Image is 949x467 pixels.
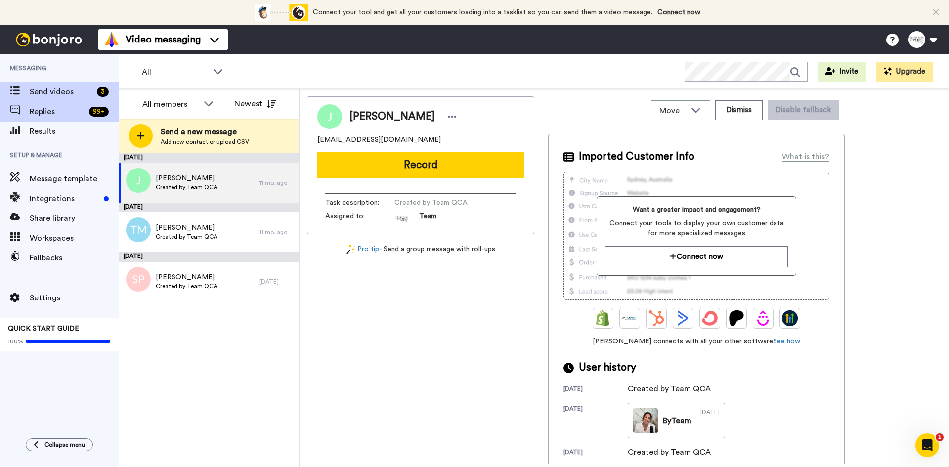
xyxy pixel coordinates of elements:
span: Assigned to: [325,212,394,226]
span: [PERSON_NAME] connects with all your other software [563,337,829,346]
button: Invite [818,62,866,82]
button: Disable fallback [768,100,839,120]
button: Upgrade [876,62,933,82]
span: Share library [30,212,119,224]
a: Connect now [657,9,700,16]
span: Created by Team QCA [156,183,217,191]
img: Ontraport [622,310,638,326]
span: 100% [8,338,23,345]
span: Message template [30,173,119,185]
span: All [142,66,208,78]
a: See how [773,338,800,345]
img: Patreon [729,310,744,326]
img: ConvertKit [702,310,718,326]
div: animation [254,4,308,21]
div: 3 [97,87,109,97]
span: [PERSON_NAME] [349,109,435,124]
div: [DATE] [119,153,299,163]
span: User history [579,360,636,375]
div: What is this? [782,151,829,163]
div: [DATE] [259,278,294,286]
div: Created by Team QCA [628,383,711,395]
img: ActiveCampaign [675,310,691,326]
span: QUICK START GUIDE [8,325,79,332]
span: 1 [936,433,944,441]
span: Send videos [30,86,93,98]
img: GoHighLevel [782,310,798,326]
a: Pro tip [346,244,379,255]
img: sp.png [126,267,151,292]
span: Collapse menu [44,441,85,449]
button: Dismiss [715,100,763,120]
span: Team [419,212,436,226]
span: [PERSON_NAME] [156,223,217,233]
div: All members [142,98,199,110]
img: vm-color.svg [104,32,120,47]
img: 1a292e09-6a9c-45bc-9a43-dfd1f40f4eb9-1695941419.jpg [394,212,409,226]
div: [DATE] [700,408,720,433]
div: [DATE] [563,448,628,458]
button: Record [317,152,524,178]
span: Add new contact or upload CSV [161,138,249,146]
span: Workspaces [30,232,119,244]
button: Newest [227,94,284,114]
span: Integrations [30,193,100,205]
span: Video messaging [126,33,201,46]
div: Created by Team QCA [628,446,711,458]
img: 5f8105cb-9012-4c28-9fdf-5ba59319f3a1-thumb.jpg [633,408,658,433]
span: Settings [30,292,119,304]
span: Move [659,105,686,117]
img: Hubspot [648,310,664,326]
span: Imported Customer Info [579,149,694,164]
img: Drip [755,310,771,326]
div: By Team [663,415,691,426]
span: Connect your tools to display your own customer data for more specialized messages [605,218,787,238]
span: Results [30,126,119,137]
img: magic-wand.svg [346,244,355,255]
img: j.png [126,168,151,193]
span: Created by Team QCA [394,198,488,208]
span: [EMAIL_ADDRESS][DOMAIN_NAME] [317,135,441,145]
button: Connect now [605,246,787,267]
img: Shopify [595,310,611,326]
span: [PERSON_NAME] [156,272,217,282]
span: Created by Team QCA [156,282,217,290]
img: Image of Jennifer [317,104,342,129]
div: [DATE] [119,203,299,212]
div: [DATE] [563,385,628,395]
span: Created by Team QCA [156,233,217,241]
div: 11 mo. ago [259,228,294,236]
img: tm.png [126,217,151,242]
iframe: Intercom live chat [915,433,939,457]
span: Connect your tool and get all your customers loading into a tasklist so you can send them a video... [313,9,652,16]
div: [DATE] [563,405,628,438]
span: Want a greater impact and engagement? [605,205,787,214]
img: bj-logo-header-white.svg [12,33,86,46]
span: Send a new message [161,126,249,138]
div: - Send a group message with roll-ups [307,244,534,255]
span: [PERSON_NAME] [156,173,217,183]
a: ByTeam[DATE] [628,403,725,438]
div: 11 mo. ago [259,179,294,187]
span: Replies [30,106,85,118]
span: Fallbacks [30,252,119,264]
button: Collapse menu [26,438,93,451]
div: [DATE] [119,252,299,262]
div: 99 + [89,107,109,117]
span: Task description : [325,198,394,208]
